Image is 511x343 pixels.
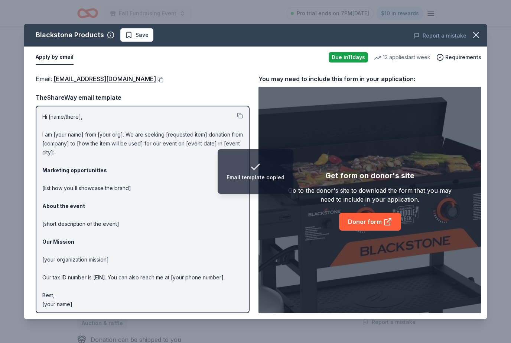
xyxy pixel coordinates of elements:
[42,238,74,245] strong: Our Mission
[281,186,459,204] div: Go to the donor's site to download the form that you may need to include in your application.
[53,74,156,84] a: [EMAIL_ADDRESS][DOMAIN_NAME]
[136,31,149,39] span: Save
[42,167,107,173] strong: Marketing opportunities
[374,53,430,62] div: 12 applies last week
[325,170,414,182] div: Get form on donor's site
[36,29,104,41] div: Blackstone Products
[329,52,368,62] div: Due in 11 days
[414,31,466,40] button: Report a mistake
[339,213,401,231] a: Donor form
[445,53,481,62] span: Requirements
[36,93,250,102] div: TheShareWay email template
[227,173,284,182] div: Email template copied
[120,28,153,42] button: Save
[258,74,481,84] div: You may need to include this form in your application:
[42,112,243,309] p: Hi [name/there], I am [your name] from [your org]. We are seeking [requested item] donation from ...
[36,49,74,65] button: Apply by email
[42,203,85,209] strong: About the event
[36,75,156,83] span: Email :
[436,53,481,62] button: Requirements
